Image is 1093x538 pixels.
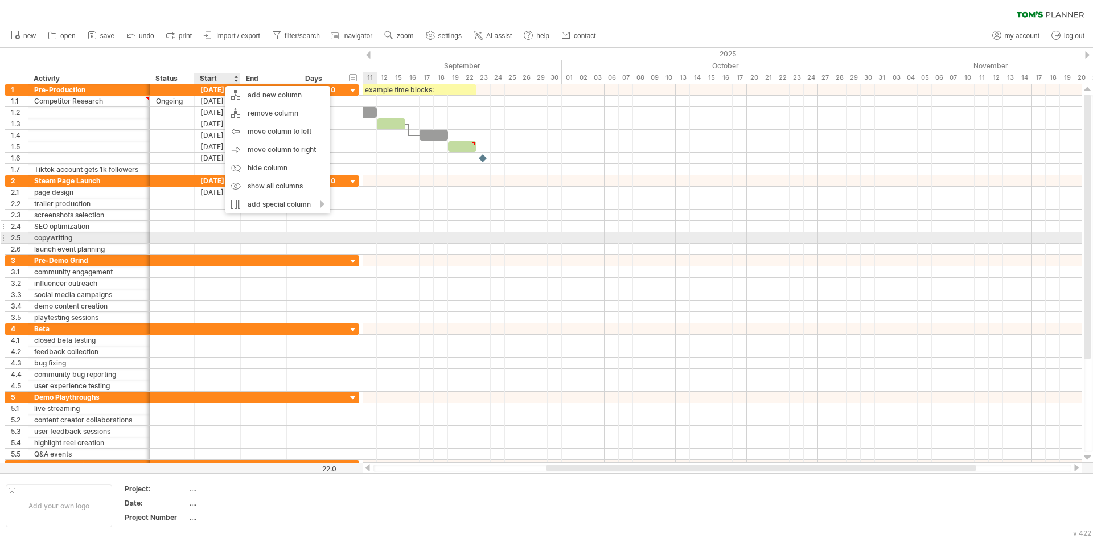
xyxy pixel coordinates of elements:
[34,244,144,254] div: launch event planning
[34,403,144,414] div: live streaming
[391,72,405,84] div: Monday, 15 September 2025
[932,72,946,84] div: Thursday, 6 November 2025
[23,32,36,40] span: new
[790,72,804,84] div: Thursday, 23 October 2025
[11,175,28,186] div: 2
[34,255,144,266] div: Pre-Demo Grind
[423,28,465,43] a: settings
[32,18,56,27] div: v 4.0.25
[690,72,704,84] div: Tuesday, 14 October 2025
[11,414,28,425] div: 5.2
[285,32,320,40] span: filter/search
[420,72,434,84] div: Wednesday, 17 September 2025
[34,426,144,437] div: user feedback sessions
[60,32,76,40] span: open
[11,369,28,380] div: 4.4
[34,437,144,448] div: highlight reel creation
[34,221,144,232] div: SEO optimization
[195,175,241,186] div: [DATE]
[241,84,287,95] div: [DATE]
[519,72,533,84] div: Friday, 26 September 2025
[34,369,144,380] div: community bug reporting
[155,73,188,84] div: Status
[438,32,462,40] span: settings
[11,403,28,414] div: 5.1
[200,73,234,84] div: Start
[293,84,335,95] div: 11.0
[462,72,476,84] div: Monday, 22 September 2025
[34,323,144,334] div: Beta
[225,177,330,195] div: show all columns
[34,414,144,425] div: content creator collaborations
[861,72,875,84] div: Thursday, 30 October 2025
[1049,28,1088,43] a: log out
[34,232,144,243] div: copywriting
[11,84,28,95] div: 1
[505,72,519,84] div: Thursday, 25 September 2025
[946,72,960,84] div: Friday, 7 November 2025
[195,107,241,118] div: [DATE]
[34,210,144,220] div: screenshots selection
[804,72,818,84] div: Friday, 24 October 2025
[903,72,918,84] div: Tuesday, 4 November 2025
[11,244,28,254] div: 2.6
[11,358,28,368] div: 4.3
[34,346,144,357] div: feedback collection
[397,32,413,40] span: zoom
[34,96,144,106] div: Competitor Research
[448,72,462,84] div: Friday, 19 September 2025
[11,460,28,471] div: 6
[875,72,889,84] div: Friday, 31 October 2025
[125,484,187,494] div: Project:
[11,323,28,334] div: 4
[34,335,144,346] div: closed beta testing
[190,484,285,494] div: ....
[1073,529,1091,537] div: v 422
[975,72,989,84] div: Tuesday, 11 November 2025
[195,96,241,106] div: [DATE]
[34,358,144,368] div: bug fixing
[476,72,491,84] div: Tuesday, 23 September 2025
[605,72,619,84] div: Monday, 6 October 2025
[286,73,340,84] div: Days
[989,72,1003,84] div: Wednesday, 12 November 2025
[521,28,553,43] a: help
[34,187,144,198] div: page design
[225,86,330,104] div: add new column
[225,195,330,213] div: add special column
[124,28,158,43] a: undo
[733,72,747,84] div: Friday, 17 October 2025
[11,153,28,163] div: 1.6
[11,301,28,311] div: 3.4
[34,460,144,471] div: Post-Demo Grind
[8,28,39,43] a: new
[18,30,27,39] img: website_grey.svg
[11,221,28,232] div: 2.4
[34,266,144,277] div: community engagement
[30,30,125,39] div: Domain: [DOMAIN_NAME]
[11,392,28,403] div: 5
[11,210,28,220] div: 2.3
[195,141,241,152] div: [DATE]
[11,449,28,459] div: 5.5
[590,72,605,84] div: Friday, 3 October 2025
[11,96,28,106] div: 1.1
[225,141,330,159] div: move column to right
[11,198,28,209] div: 2.2
[125,498,187,508] div: Date:
[775,72,790,84] div: Wednesday, 22 October 2025
[486,32,512,40] span: AI assist
[11,437,28,448] div: 5.4
[225,159,330,177] div: hide column
[11,380,28,391] div: 4.5
[1074,72,1088,84] div: Thursday, 20 November 2025
[216,32,260,40] span: import / export
[100,32,114,40] span: save
[329,28,376,43] a: navigator
[34,84,144,95] div: Pre-Production
[1017,72,1032,84] div: Friday, 14 November 2025
[11,232,28,243] div: 2.5
[761,72,775,84] div: Tuesday, 21 October 2025
[11,187,28,198] div: 2.1
[11,118,28,129] div: 1.3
